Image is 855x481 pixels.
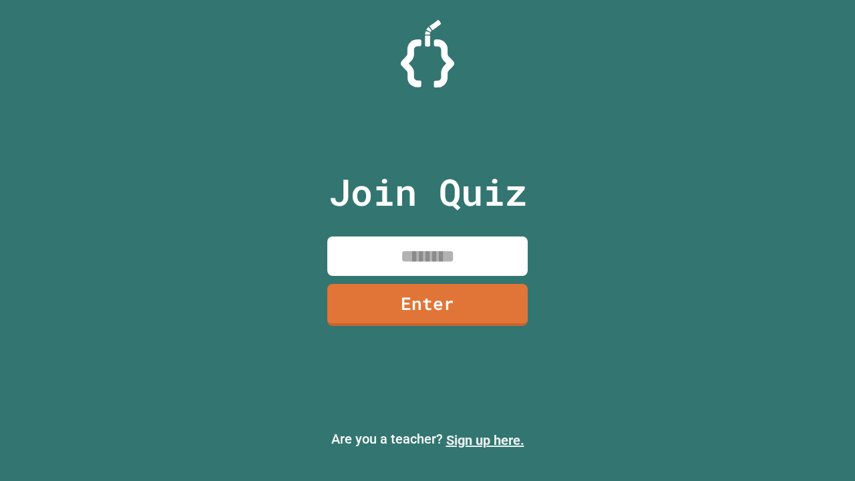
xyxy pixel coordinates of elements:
p: Join Quiz [329,164,527,220]
a: Sign up here. [446,432,524,448]
p: Are you a teacher? [11,429,844,450]
iframe: chat widget [744,369,842,426]
iframe: chat widget [799,428,842,468]
a: Enter [327,284,528,326]
img: Logo.svg [401,20,454,88]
